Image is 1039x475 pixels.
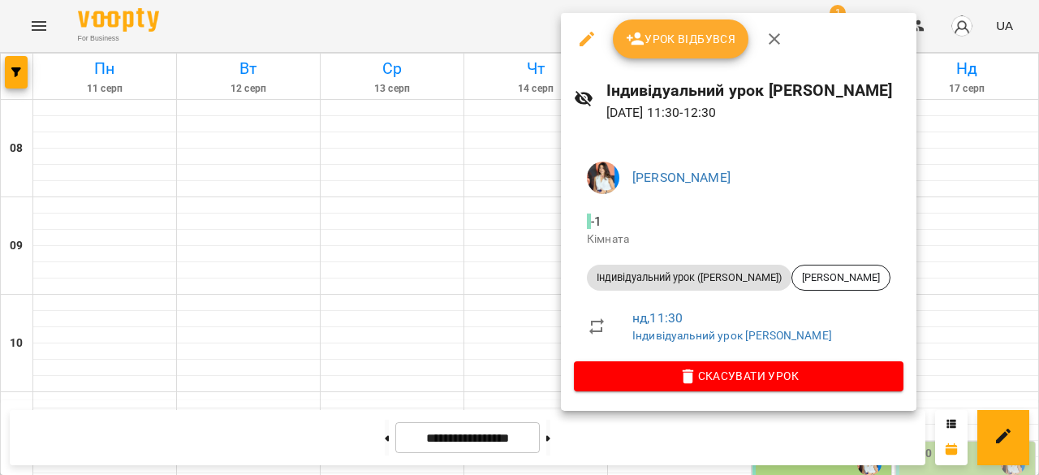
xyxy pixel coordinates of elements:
[587,162,619,194] img: 127a7c24bdee6e6e82ce5a7f3fddabc0.jpg
[791,265,890,291] div: [PERSON_NAME]
[587,231,890,248] p: Кімната
[606,103,903,123] p: [DATE] 11:30 - 12:30
[626,29,736,49] span: Урок відбувся
[587,366,890,386] span: Скасувати Урок
[587,270,791,285] span: Індивідуальний урок ([PERSON_NAME])
[574,361,903,391] button: Скасувати Урок
[587,214,605,229] span: - 1
[632,170,731,185] a: [PERSON_NAME]
[632,310,683,326] a: нд , 11:30
[606,78,903,103] h6: Індивідуальний урок [PERSON_NAME]
[632,329,832,342] a: Індивідуальний урок [PERSON_NAME]
[613,19,749,58] button: Урок відбувся
[792,270,890,285] span: [PERSON_NAME]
